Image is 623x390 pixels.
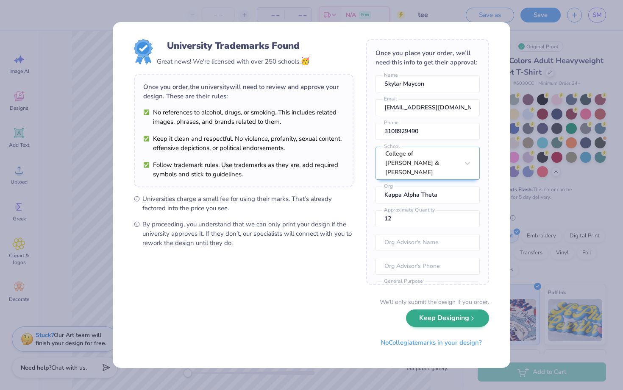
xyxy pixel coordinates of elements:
div: Once you order, the university will need to review and approve your design. These are their rules: [143,82,344,101]
span: Universities charge a small fee for using their marks. That’s already factored into the price you... [142,194,353,213]
input: Approximate Quantity [375,210,480,227]
div: We’ll only submit the design if you order. [380,298,489,306]
button: NoCollegiatemarks in your design? [373,334,489,351]
button: Keep Designing [406,309,489,327]
input: Org Advisor's Phone [375,258,480,275]
input: Email [375,99,480,116]
div: Once you place your order, we’ll need this info to get their approval: [375,48,480,67]
div: University Trademarks Found [167,39,300,53]
div: College of [PERSON_NAME] & [PERSON_NAME] [385,149,459,177]
li: Follow trademark rules. Use trademarks as they are, add required symbols and stick to guidelines. [143,160,344,179]
div: Great news! We're licensed with over 250 schools. [157,56,310,67]
li: No references to alcohol, drugs, or smoking. This includes related images, phrases, and brands re... [143,108,344,126]
input: Org Advisor's Name [375,234,480,251]
input: Org [375,187,480,203]
input: Phone [375,123,480,140]
span: By proceeding, you understand that we can only print your design if the university approves it. I... [142,220,353,248]
img: License badge [134,39,153,64]
input: Name [375,75,480,92]
li: Keep it clean and respectful. No violence, profanity, sexual content, offensive depictions, or po... [143,134,344,153]
span: 🥳 [300,56,310,66]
